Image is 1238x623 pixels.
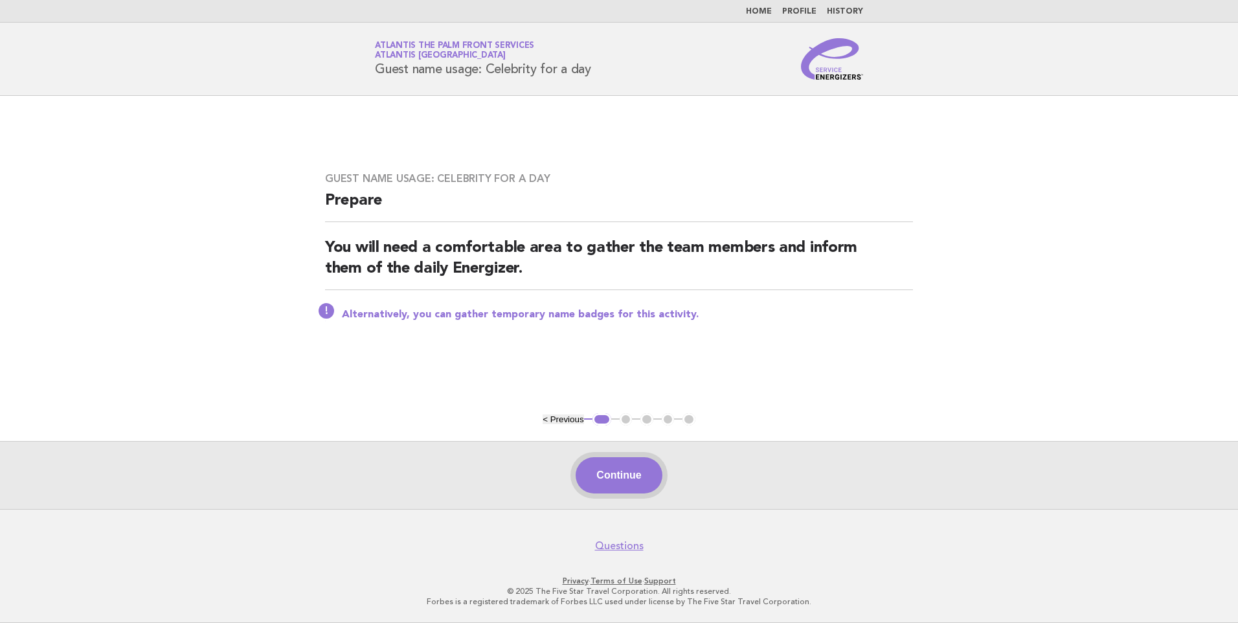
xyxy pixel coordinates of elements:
button: 1 [592,413,611,426]
button: Continue [576,457,662,493]
p: © 2025 The Five Star Travel Corporation. All rights reserved. [223,586,1015,596]
button: < Previous [543,414,583,424]
p: Alternatively, you can gather temporary name badges for this activity. [342,308,913,321]
h3: Guest name usage: Celebrity for a day [325,172,913,185]
a: Home [746,8,772,16]
a: Profile [782,8,816,16]
a: Privacy [563,576,589,585]
a: History [827,8,863,16]
img: Service Energizers [801,38,863,80]
p: Forbes is a registered trademark of Forbes LLC used under license by The Five Star Travel Corpora... [223,596,1015,607]
h2: Prepare [325,190,913,222]
a: Terms of Use [591,576,642,585]
a: Atlantis The Palm Front ServicesAtlantis [GEOGRAPHIC_DATA] [375,41,534,60]
a: Support [644,576,676,585]
h1: Guest name usage: Celebrity for a day [375,42,591,76]
p: · · [223,576,1015,586]
span: Atlantis [GEOGRAPHIC_DATA] [375,52,506,60]
a: Questions [595,539,644,552]
h2: You will need a comfortable area to gather the team members and inform them of the daily Energizer. [325,238,913,290]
